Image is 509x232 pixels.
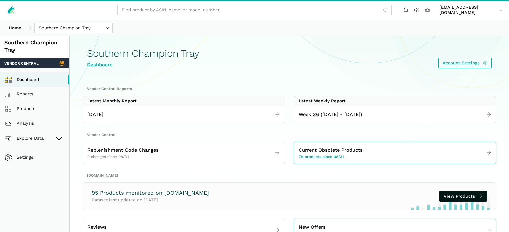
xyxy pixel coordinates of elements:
div: Dashboard [87,61,199,69]
h2: Vendor Central [87,132,492,137]
div: Latest Weekly Report [299,98,346,104]
h1: Southern Champion Tray [87,48,199,59]
p: Dataset last updated on [DATE] [92,197,209,203]
span: New Offers [299,223,326,231]
span: 0 changes since 08/31 [87,154,129,159]
span: Reviews [87,223,107,231]
span: Current Obsolete Products [299,146,363,154]
a: Home [4,23,26,34]
div: Latest Monthly Report [87,98,137,104]
span: [DATE] [87,111,103,119]
a: [DATE] [83,108,285,121]
input: Southern Champion Tray [34,23,113,34]
span: Replenishment Code Changes [87,146,159,154]
a: [EMAIL_ADDRESS][DOMAIN_NAME] [437,4,505,17]
span: Week 36 ([DATE] - [DATE]) [299,111,362,119]
span: 79 products since 08/31 [299,154,344,159]
a: Account Settings [438,58,492,69]
span: [EMAIL_ADDRESS][DOMAIN_NAME] [439,5,497,16]
a: View Products [439,191,487,202]
span: View Products [444,193,475,200]
a: Current Obsolete Products 79 products since 08/31 [294,144,496,161]
a: Replenishment Code Changes 0 changes since 08/31 [83,144,285,161]
span: Explore Data [7,134,44,142]
h2: [DOMAIN_NAME] [87,173,492,178]
h3: 95 Products monitored on [DOMAIN_NAME] [92,189,209,197]
h2: Vendor Central Reports [87,86,492,91]
a: Week 36 ([DATE] - [DATE]) [294,108,496,121]
span: Vendor Central [4,61,39,66]
input: Find product by ASIN, name, or model number [117,5,392,16]
div: Southern Champion Tray [4,39,65,54]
